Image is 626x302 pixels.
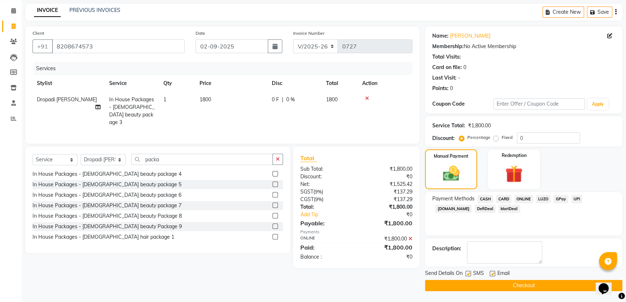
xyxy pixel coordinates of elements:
[502,134,513,141] label: Fixed
[295,253,356,261] div: Balance :
[356,188,418,196] div: ₹137.29
[267,75,322,92] th: Disc
[500,163,528,185] img: _gift.svg
[52,39,185,53] input: Search by Name/Mobile/Email/Code
[295,180,356,188] div: Net:
[33,202,181,209] div: In House Packages - [DEMOGRAPHIC_DATA] beauty package 7
[105,75,159,92] th: Service
[293,30,325,37] label: Invoice Number
[432,195,475,203] span: Payment Methods
[322,75,358,92] th: Total
[356,253,418,261] div: ₹0
[300,188,313,195] span: SGST
[315,196,322,202] span: 9%
[300,229,413,235] div: Payments
[473,269,484,278] span: SMS
[588,99,608,110] button: Apply
[282,96,283,103] span: |
[435,205,472,213] span: [DOMAIN_NAME]
[300,154,317,162] span: Total
[286,96,295,103] span: 0 %
[438,164,465,183] img: _cash.svg
[497,269,510,278] span: Email
[163,96,166,103] span: 1
[295,243,356,252] div: Paid:
[159,75,195,92] th: Qty
[596,273,619,295] iframe: chat widget
[300,196,314,203] span: CGST
[450,32,490,40] a: [PERSON_NAME]
[295,235,356,243] div: ONLINE
[33,212,182,220] div: In House Packages - [DEMOGRAPHIC_DATA] beauty Package 8
[356,196,418,203] div: ₹137.29
[432,122,465,129] div: Service Total:
[514,195,533,203] span: ONLINE
[295,203,356,211] div: Total:
[587,7,612,18] button: Save
[358,75,412,92] th: Action
[493,98,585,110] input: Enter Offer / Coupon Code
[33,170,181,178] div: In House Packages - [DEMOGRAPHIC_DATA] beauty package 4
[356,180,418,188] div: ₹1,525.42
[432,43,464,50] div: Membership:
[295,173,356,180] div: Discount:
[295,165,356,173] div: Sub Total:
[432,43,615,50] div: No Active Membership
[326,96,338,103] span: 1800
[553,195,568,203] span: GPay
[200,96,211,103] span: 1800
[477,195,493,203] span: CASH
[33,39,53,53] button: +91
[356,219,418,227] div: ₹1,800.00
[295,196,356,203] div: ( )
[33,62,418,75] div: Services
[131,154,273,165] input: Search or Scan
[425,269,463,278] span: Send Details On
[432,85,449,92] div: Points:
[69,7,120,13] a: PREVIOUS INVOICES
[33,30,44,37] label: Client
[502,152,527,159] label: Redemption
[315,189,322,195] span: 9%
[468,122,491,129] div: ₹1,800.00
[498,205,520,213] span: MariDeal
[543,7,584,18] button: Create New
[425,280,622,291] button: Checkout
[356,235,418,243] div: ₹1,800.00
[272,96,279,103] span: 0 F
[356,243,418,252] div: ₹1,800.00
[536,195,551,203] span: LUZO
[463,64,466,71] div: 0
[196,30,205,37] label: Date
[37,96,97,103] span: Dropadi [PERSON_NAME]
[432,100,493,108] div: Coupon Code
[33,223,182,230] div: In House Packages - [DEMOGRAPHIC_DATA] beauty Package 9
[195,75,267,92] th: Price
[434,153,468,159] label: Manual Payment
[33,233,174,241] div: In House Packages - [DEMOGRAPHIC_DATA] hair package 1
[356,165,418,173] div: ₹1,800.00
[109,96,155,126] span: In House Packages - [DEMOGRAPHIC_DATA] beauty package 3
[432,53,461,61] div: Total Visits:
[432,245,461,252] div: Description:
[571,195,582,203] span: UPI
[432,135,455,142] div: Discount:
[467,134,490,141] label: Percentage
[450,85,453,92] div: 0
[356,203,418,211] div: ₹1,800.00
[295,219,356,227] div: Payable:
[366,211,418,218] div: ₹0
[33,191,181,199] div: In House Packages - [DEMOGRAPHIC_DATA] beauty package 6
[33,181,181,188] div: In House Packages - [DEMOGRAPHIC_DATA] beauty package 5
[33,75,105,92] th: Stylist
[458,74,460,82] div: -
[432,32,449,40] div: Name:
[295,211,367,218] a: Add Tip
[295,188,356,196] div: ( )
[34,4,61,17] a: INVOICE
[432,64,462,71] div: Card on file:
[356,173,418,180] div: ₹0
[496,195,511,203] span: CARD
[432,74,456,82] div: Last Visit:
[475,205,496,213] span: DefiDeal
